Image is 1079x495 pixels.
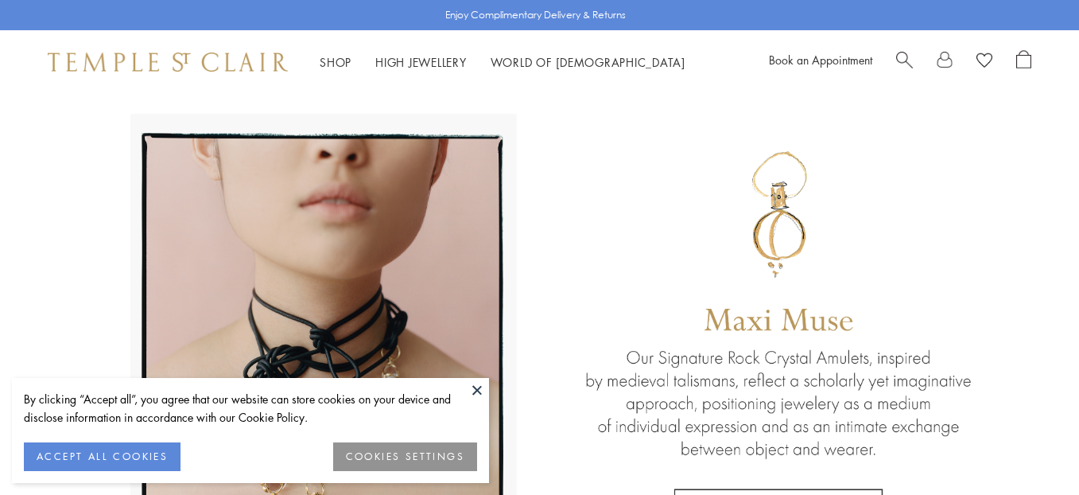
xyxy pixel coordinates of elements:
[320,54,351,70] a: ShopShop
[320,53,685,72] nav: Main navigation
[445,7,626,23] p: Enjoy Complimentary Delivery & Returns
[999,420,1063,479] iframe: Gorgias live chat messenger
[491,54,685,70] a: World of [DEMOGRAPHIC_DATA]World of [DEMOGRAPHIC_DATA]
[1016,50,1031,74] a: Open Shopping Bag
[333,442,477,471] button: COOKIES SETTINGS
[976,50,992,74] a: View Wishlist
[24,390,477,427] div: By clicking “Accept all”, you agree that our website can store cookies on your device and disclos...
[48,53,288,72] img: Temple St. Clair
[896,50,913,74] a: Search
[375,54,467,70] a: High JewelleryHigh Jewellery
[24,442,180,471] button: ACCEPT ALL COOKIES
[769,52,872,68] a: Book an Appointment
